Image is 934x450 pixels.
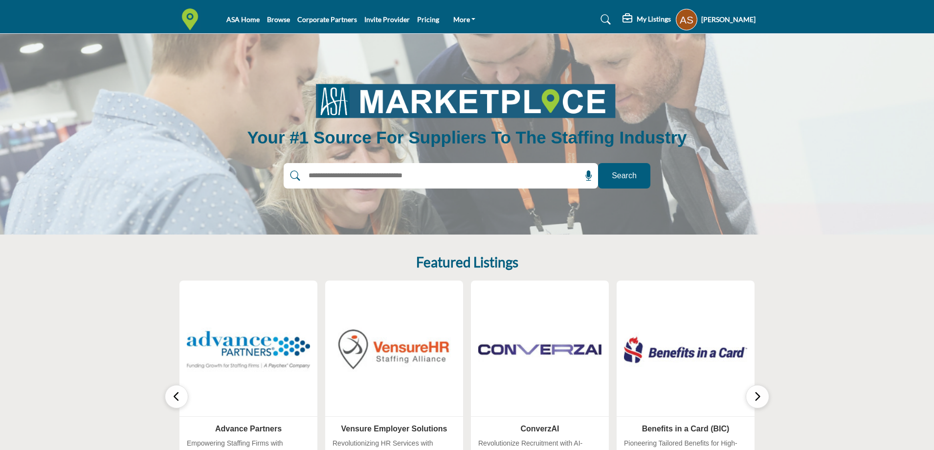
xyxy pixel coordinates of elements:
[623,14,671,25] div: My Listings
[247,126,687,149] h1: Your #1 Source for Suppliers to the Staffing Industry
[637,15,671,24] h5: My Listings
[226,15,260,24] a: ASA Home
[417,15,439,24] a: Pricing
[701,15,756,24] h5: [PERSON_NAME]
[267,15,290,24] a: Browse
[297,15,357,24] a: Corporate Partners
[341,425,447,433] a: Vensure Employer Solutions
[598,163,650,189] button: Search
[478,288,601,411] img: ConverzAI
[416,254,518,271] h2: Featured Listings
[624,288,747,411] img: Benefits in a Card (BIC)
[313,80,621,120] img: image
[591,12,617,27] a: Search
[179,8,206,30] img: Site Logo
[676,9,697,30] button: Show hide supplier dropdown
[642,425,730,433] a: Benefits in a Card (BIC)
[333,288,456,411] img: Vensure Employer Solutions
[364,15,410,24] a: Invite Provider
[446,13,483,26] a: More
[187,288,310,411] img: Advance Partners
[215,425,282,433] a: Advance Partners
[520,425,559,433] a: ConverzAI
[612,170,637,182] span: Search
